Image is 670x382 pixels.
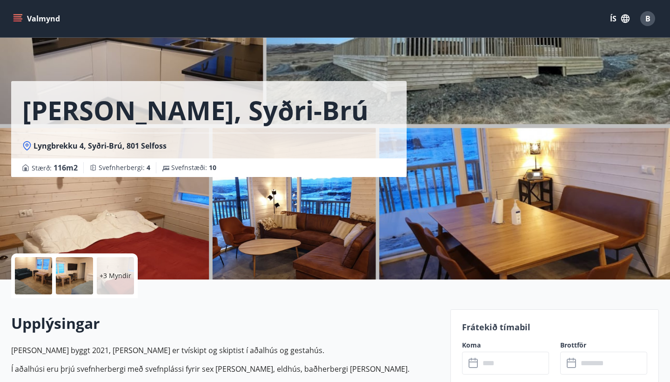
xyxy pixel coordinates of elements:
p: Í aðalhúsi eru þrjú svefnherbergi með svefnplássi fyrir sex [PERSON_NAME], eldhús, baðherbergi [P... [11,363,439,375]
span: 116 m2 [54,163,78,173]
label: Koma [462,341,549,350]
p: Frátekið tímabil [462,321,647,333]
span: Stærð : [32,162,78,173]
button: B [636,7,659,30]
p: +3 Myndir [100,271,131,280]
span: Svefnstæði : [171,163,216,172]
span: Svefnherbergi : [99,163,150,172]
button: menu [11,10,64,27]
button: ÍS [605,10,635,27]
span: Lyngbrekku 4, Syðri-Brú, 801 Selfoss [33,141,167,151]
span: B [645,14,650,24]
span: 10 [209,163,216,172]
h2: Upplýsingar [11,313,439,334]
p: [PERSON_NAME] byggt 2021, [PERSON_NAME] er tvískipt og skiptist í aðalhús og gestahús. [11,345,439,356]
label: Brottför [560,341,647,350]
h1: [PERSON_NAME], Syðri-Brú [22,92,368,128]
span: 4 [147,163,150,172]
